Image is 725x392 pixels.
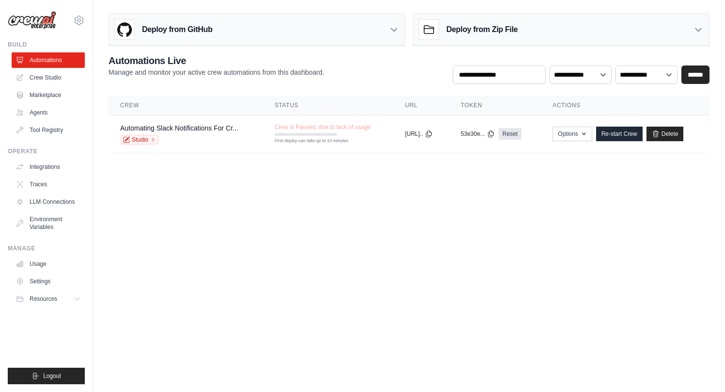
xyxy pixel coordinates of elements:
[8,245,85,252] div: Manage
[12,194,85,210] a: LLM Connections
[275,123,371,131] span: Crew is Paused, due to lack of usage
[263,96,394,115] th: Status
[43,372,61,380] span: Logout
[8,147,85,155] div: Operate
[394,96,449,115] th: URL
[12,274,85,289] a: Settings
[541,96,709,115] th: Actions
[120,124,238,132] a: Automating Slack Notifications For Cr...
[12,291,85,307] button: Resources
[12,159,85,175] a: Integrations
[499,128,521,140] a: Reset
[646,127,684,141] a: Delete
[12,52,85,68] a: Automations
[109,96,263,115] th: Crew
[596,127,643,141] a: Re-start Crew
[12,256,85,272] a: Usage
[12,177,85,192] a: Traces
[12,212,85,235] a: Environment Variables
[275,138,337,145] div: First deploy can take up to 10 minutes
[12,70,85,85] a: Crew Studio
[12,105,85,120] a: Agents
[109,54,324,67] h2: Automations Live
[115,20,134,39] img: GitHub Logo
[552,127,592,141] button: Options
[8,368,85,384] button: Logout
[142,24,212,35] h3: Deploy from GitHub
[120,135,159,145] a: Studio
[30,295,57,303] span: Resources
[8,41,85,49] div: Build
[12,87,85,103] a: Marketplace
[446,24,518,35] h3: Deploy from Zip File
[12,122,85,138] a: Tool Registry
[449,96,541,115] th: Token
[109,67,324,77] p: Manage and monitor your active crew automations from this dashboard.
[461,130,495,138] button: 53e30e...
[8,11,56,30] img: Logo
